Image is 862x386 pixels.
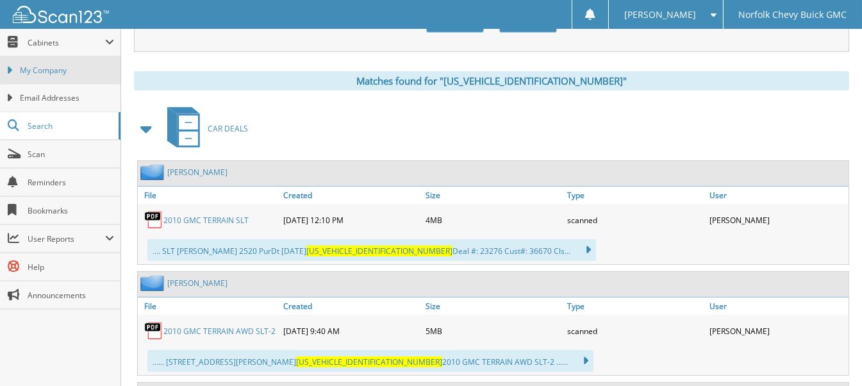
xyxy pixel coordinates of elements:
[422,187,565,204] a: Size
[28,205,114,216] span: Bookmarks
[706,187,849,204] a: User
[706,298,849,315] a: User
[422,207,565,233] div: 4MB
[160,103,248,154] a: CAR DEALS
[147,350,593,372] div: ...... [STREET_ADDRESS][PERSON_NAME] 2010 GMC TERRAIN AWD SLT-2 ......
[28,290,114,301] span: Announcements
[422,318,565,344] div: 5MB
[167,278,228,289] a: [PERSON_NAME]
[147,239,596,261] div: .... SLT [PERSON_NAME] 2520 PurDt [DATE] Deal #: 23276 Cust#: 36670 Cls...
[167,167,228,178] a: [PERSON_NAME]
[422,298,565,315] a: Size
[163,215,249,226] a: 2010 GMC TERRAIN SLT
[564,298,706,315] a: Type
[20,65,114,76] span: My Company
[208,123,248,134] span: CAR DEALS
[706,318,849,344] div: [PERSON_NAME]
[564,207,706,233] div: scanned
[280,207,422,233] div: [DATE] 12:10 PM
[140,275,167,291] img: folder2.png
[739,11,847,19] span: Norfolk Chevy Buick GMC
[28,149,114,160] span: Scan
[296,357,442,367] span: [US_VEHICLE_IDENTIFICATION_NUMBER]
[163,326,276,337] a: 2010 GMC TERRAIN AWD SLT-2
[564,187,706,204] a: Type
[138,187,280,204] a: File
[20,92,114,104] span: Email Addresses
[138,298,280,315] a: File
[28,233,105,244] span: User Reports
[144,321,163,340] img: PDF.png
[564,318,706,344] div: scanned
[280,298,422,315] a: Created
[140,164,167,180] img: folder2.png
[28,37,105,48] span: Cabinets
[13,6,109,23] img: scan123-logo-white.svg
[280,318,422,344] div: [DATE] 9:40 AM
[134,71,849,90] div: Matches found for "[US_VEHICLE_IDENTIFICATION_NUMBER]"
[624,11,696,19] span: [PERSON_NAME]
[28,262,114,273] span: Help
[28,177,114,188] span: Reminders
[280,187,422,204] a: Created
[144,210,163,230] img: PDF.png
[306,246,452,256] span: [US_VEHICLE_IDENTIFICATION_NUMBER]
[798,324,862,386] iframe: Chat Widget
[706,207,849,233] div: [PERSON_NAME]
[28,121,112,131] span: Search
